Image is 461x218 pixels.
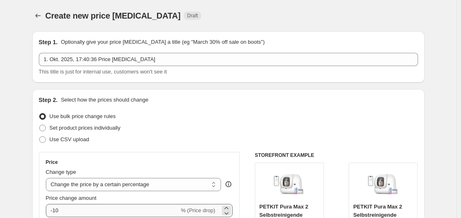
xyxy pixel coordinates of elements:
h3: Price [46,159,58,166]
span: % (Price drop) [181,207,215,213]
div: help [224,180,233,188]
p: Select how the prices should change [61,96,148,104]
h2: Step 1. [39,38,58,46]
span: Use bulk price change rules [50,113,116,119]
img: 61LSN9Hwj4L_80x.jpg [273,167,306,200]
span: This title is just for internal use, customers won't see it [39,69,167,75]
p: Optionally give your price [MEDICAL_DATA] a title (eg "March 30% off sale on boots") [61,38,264,46]
h6: STOREFRONT EXAMPLE [255,152,418,159]
span: Set product prices individually [50,125,121,131]
button: Price change jobs [32,10,44,21]
span: Price change amount [46,195,97,201]
span: Draft [187,12,198,19]
span: Use CSV upload [50,136,89,142]
input: -15 [46,204,179,217]
h2: Step 2. [39,96,58,104]
input: 30% off holiday sale [39,53,418,66]
img: 61LSN9Hwj4L_80x.jpg [367,167,400,200]
span: Change type [46,169,76,175]
span: Create new price [MEDICAL_DATA] [45,11,181,20]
